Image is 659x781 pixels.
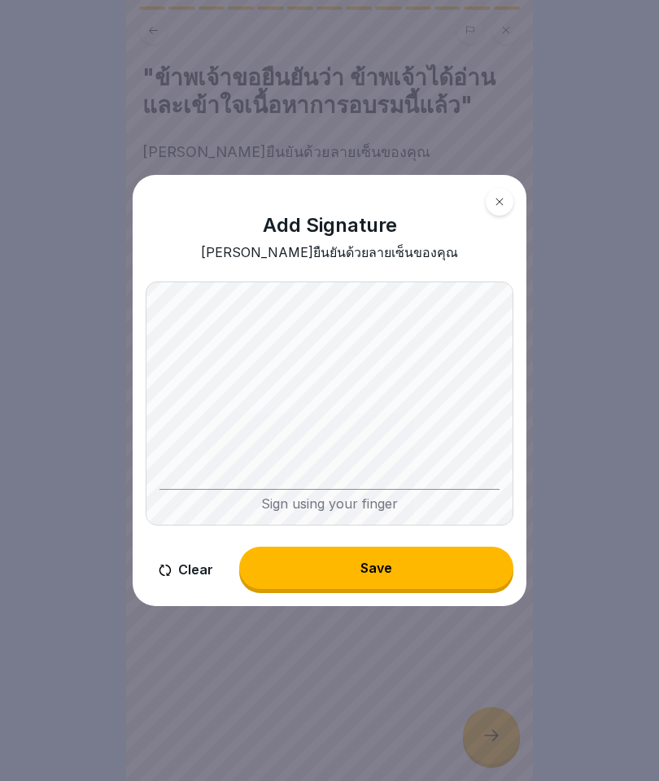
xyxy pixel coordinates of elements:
[146,547,226,593] button: Clear
[360,561,392,575] div: Save
[159,489,500,512] div: Sign using your finger
[201,245,458,260] div: [PERSON_NAME]ยืนยันด้วยลายเซ็นของคุณ
[263,214,397,238] h1: Add Signature
[239,547,513,589] button: Save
